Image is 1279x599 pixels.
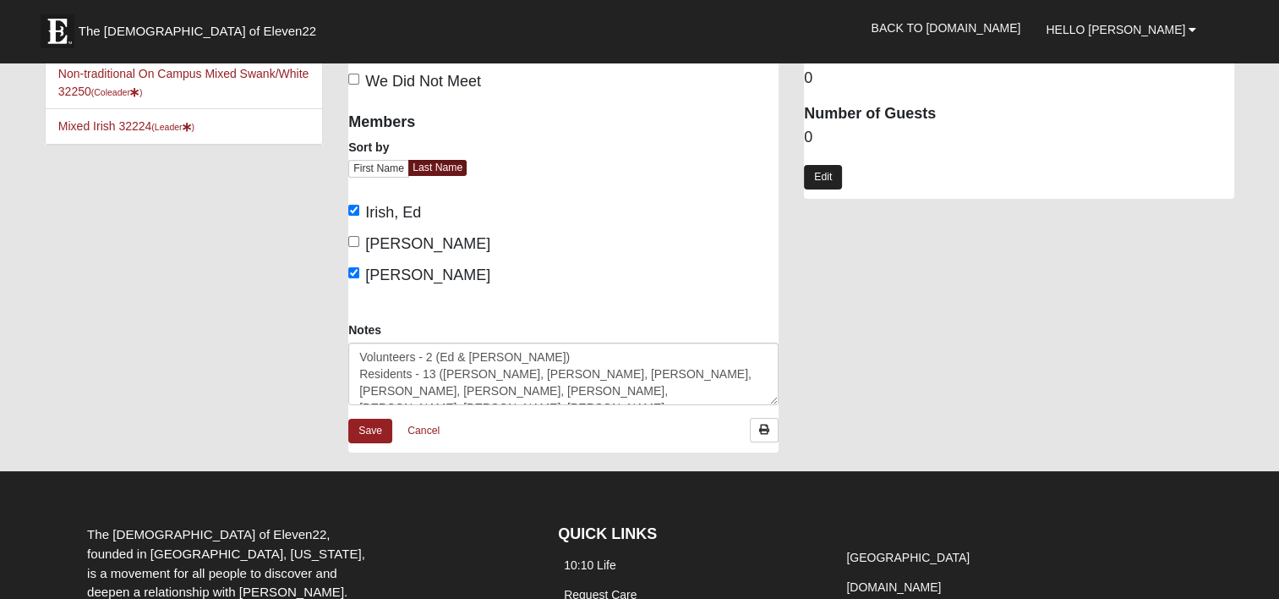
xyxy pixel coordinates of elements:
label: Notes [348,321,381,338]
span: [PERSON_NAME] [365,235,490,252]
img: Eleven22 logo [41,14,74,48]
a: Hello [PERSON_NAME] [1033,8,1209,51]
h4: QUICK LINKS [558,525,815,544]
input: [PERSON_NAME] [348,236,359,247]
dt: Number of Guests [804,103,1234,125]
a: Mixed Irish 32224(Leader) [58,119,194,133]
h4: Members [348,113,551,132]
span: The [DEMOGRAPHIC_DATA] of Eleven22 [79,23,316,40]
a: Last Name [408,160,467,176]
a: First Name [348,160,409,178]
a: Non-traditional On Campus Mixed Swank/White 32250(Coleader) [58,67,309,98]
label: Sort by [348,139,389,156]
dd: 0 [804,127,1234,149]
input: [PERSON_NAME] [348,267,359,278]
span: Hello [PERSON_NAME] [1046,23,1185,36]
dd: 0 [804,68,1234,90]
a: Back to [DOMAIN_NAME] [858,7,1033,49]
a: Save [348,419,392,443]
span: We Did Not Meet [365,73,481,90]
a: Edit [804,165,842,190]
small: (Leader ) [151,122,194,132]
span: [PERSON_NAME] [365,267,490,283]
input: Irish, Ed [348,205,359,216]
a: 10:10 Life [564,558,616,572]
a: The [DEMOGRAPHIC_DATA] of Eleven22 [32,6,370,48]
input: We Did Not Meet [348,74,359,85]
textarea: Volunteers - 2 (Ed & [PERSON_NAME]) Residents - 13 ([PERSON_NAME], [PERSON_NAME], [PERSON_NAME], ... [348,343,779,405]
span: Irish, Ed [365,204,421,221]
a: Cancel [396,418,451,444]
a: [GEOGRAPHIC_DATA] [846,551,970,564]
a: Print Attendance Roster [750,418,779,442]
small: (Coleader ) [91,87,143,97]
